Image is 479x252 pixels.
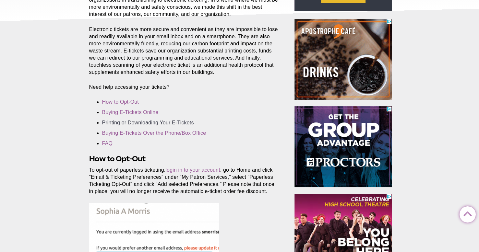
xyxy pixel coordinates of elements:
[294,19,392,100] iframe: Advertisement
[102,130,206,136] a: Buying E-Tickets Over the Phone/Box Office
[102,99,139,105] a: How to Opt-Out
[89,84,280,91] p: Need help accessing your tickets?
[102,141,113,146] a: FAQ
[460,207,473,220] a: Back to Top
[89,166,280,195] p: To opt-out of paperless ticketing, , go to Home and click “Email & Ticketing Preferences” under “...
[89,26,280,76] p: Electronic tickets are more secure and convenient as they are impossible to lose and readily avai...
[102,109,159,115] a: Buying E-Tickets Online
[294,106,392,187] iframe: Advertisement
[102,120,194,125] a: Printing or Downloading Your E-Tickets
[165,167,220,173] a: login in to your account
[89,155,145,163] strong: How to Opt-Out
